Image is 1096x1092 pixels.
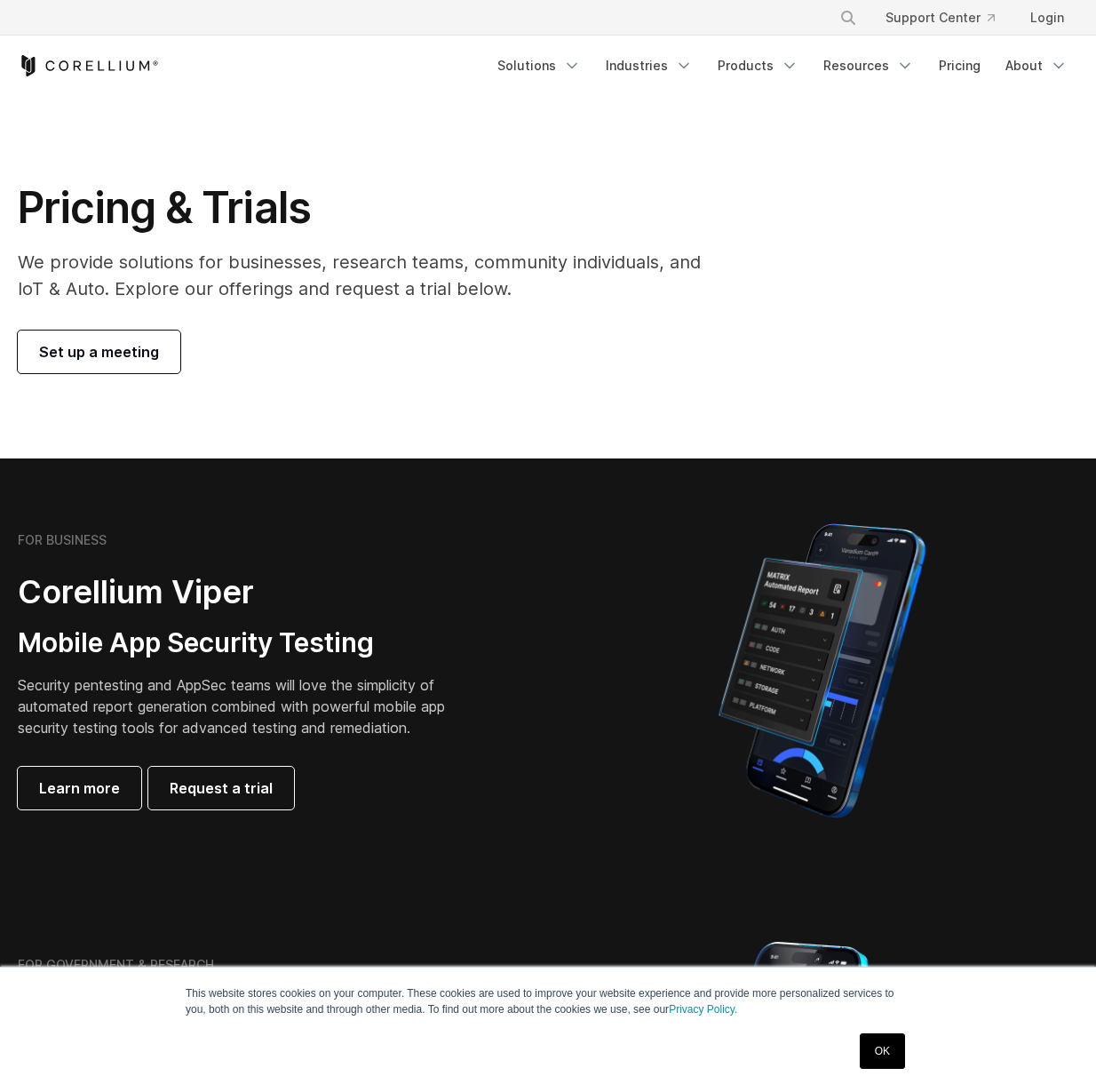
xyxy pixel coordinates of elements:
a: OK [860,1033,905,1069]
p: We provide solutions for businesses, research teams, community individuals, and IoT & Auto. Explo... [18,249,713,302]
div: Navigation Menu [818,2,1078,34]
a: Privacy Policy. [669,1003,737,1016]
a: Request a trial [148,767,294,809]
span: Request a trial [170,777,273,799]
a: Login [1016,2,1078,34]
a: Set up a meeting [18,331,180,373]
a: Learn more [18,767,141,809]
a: About [995,50,1078,82]
a: Products [707,50,809,82]
h1: Pricing & Trials [18,181,713,235]
img: Corellium MATRIX automated report on iPhone showing app vulnerability test results across securit... [688,515,956,826]
h3: Mobile App Security Testing [18,626,463,660]
p: This website stores cookies on your computer. These cookies are used to improve your website expe... [186,985,910,1017]
a: Solutions [487,50,592,82]
h2: Corellium Viper [18,572,463,612]
h6: FOR BUSINESS [18,532,107,548]
div: Navigation Menu [487,50,1078,82]
a: Industries [595,50,703,82]
h6: FOR GOVERNMENT & RESEARCH [18,957,214,973]
button: Search [832,2,864,34]
p: Security pentesting and AppSec teams will love the simplicity of automated report generation comb... [18,674,463,738]
a: Pricing [928,50,991,82]
span: Set up a meeting [39,341,159,363]
span: Learn more [39,777,120,799]
a: Support Center [871,2,1009,34]
a: Resources [813,50,925,82]
a: Corellium Home [18,55,159,76]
